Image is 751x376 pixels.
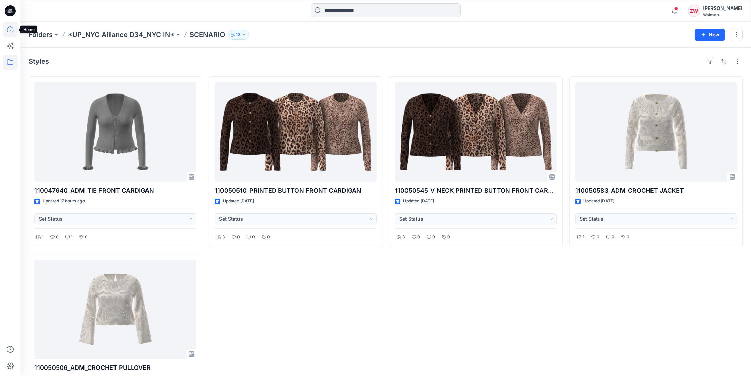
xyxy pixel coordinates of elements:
p: 0 [597,234,599,241]
p: 110050510_PRINTED BUTTON FRONT CARDIGAN [215,186,377,195]
p: 1 [71,234,73,241]
a: Folders [29,30,53,40]
button: New [695,29,725,41]
button: 13 [228,30,249,40]
p: Updated [DATE] [583,198,614,205]
p: 1 [583,234,584,241]
p: Updated [DATE] [403,198,434,205]
p: 1 [42,234,44,241]
p: Updated 17 hours ago [43,198,85,205]
a: 110050583_ADM_CROCHET JACKET [575,82,737,182]
p: 0 [267,234,270,241]
div: ZW [688,5,700,17]
a: 110050545_V NECK PRINTED BUTTON FRONT CARDIGAN [395,82,557,182]
p: 110050506_ADM_CROCHET PULLOVER [34,363,196,373]
p: 110050583_ADM_CROCHET JACKET [575,186,737,195]
p: 13 [236,31,241,39]
p: 3 [402,234,405,241]
p: 0 [447,234,450,241]
p: 110050545_V NECK PRINTED BUTTON FRONT CARDIGAN [395,186,557,195]
p: 0 [432,234,435,241]
h4: Styles [29,57,49,65]
p: Updated [DATE] [223,198,254,205]
a: 110050510_PRINTED BUTTON FRONT CARDIGAN [215,82,377,182]
p: 0 [56,234,59,241]
p: 0 [627,234,629,241]
div: Walmart [703,12,742,17]
a: *UP_NYC Alliance D34_NYC IN* [68,30,174,40]
div: [PERSON_NAME] [703,4,742,12]
p: 3 [222,234,225,241]
p: 0 [85,234,88,241]
a: 110050506_ADM_CROCHET PULLOVER [34,260,196,359]
p: 0 [417,234,420,241]
p: SCENARIO [189,30,225,40]
p: 0 [252,234,255,241]
a: 110047640_ADM_TIE FRONT CARDIGAN [34,82,196,182]
p: 110047640_ADM_TIE FRONT CARDIGAN [34,186,196,195]
p: 0 [237,234,240,241]
p: 0 [612,234,614,241]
